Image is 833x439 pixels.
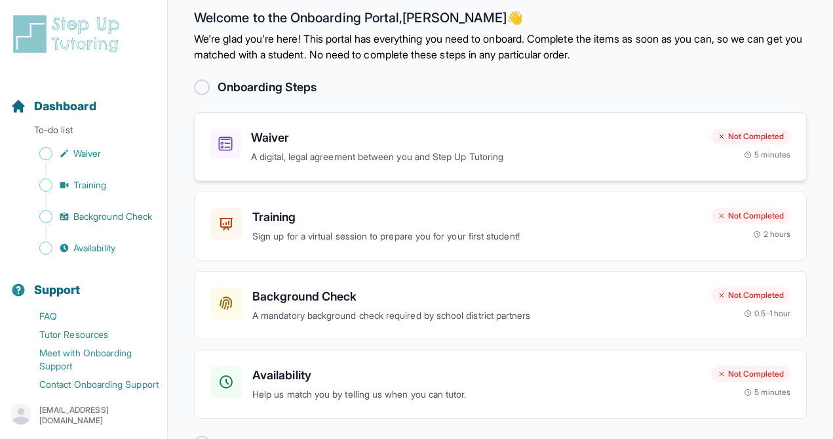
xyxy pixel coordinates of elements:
a: FAQ [10,307,167,325]
button: Dashboard [5,76,162,121]
div: 5 minutes [744,150,790,160]
div: 0.5-1 hour [744,308,790,319]
a: Background Check [10,207,167,226]
p: A mandatory background check required by school district partners [252,308,701,324]
a: TrainingSign up for a virtual session to prepare you for your first student!Not Completed2 hours [194,192,807,261]
div: 5 minutes [744,387,790,398]
p: Sign up for a virtual session to prepare you for your first student! [252,229,701,244]
div: Not Completed [711,287,790,303]
h3: Waiver [251,129,701,147]
a: Tutor Resources [10,325,167,344]
span: Dashboard [34,97,96,115]
button: Support [5,260,162,304]
a: Contact Onboarding Support [10,375,167,394]
h3: Training [252,208,701,226]
img: logo [10,13,127,55]
div: Not Completed [711,208,790,224]
p: To-do list [5,123,162,142]
button: [EMAIL_ADDRESS][DOMAIN_NAME] [10,404,157,427]
div: 2 hours [753,229,791,240]
a: Background CheckA mandatory background check required by school district partnersNot Completed0.5... [194,271,807,340]
h3: Availability [252,366,701,385]
a: Availability [10,239,167,257]
p: [EMAIL_ADDRESS][DOMAIN_NAME] [39,405,157,426]
span: Waiver [73,147,101,160]
a: Training [10,176,167,194]
h3: Background Check [252,287,701,306]
p: Help us match you by telling us when you can tutor. [252,387,701,402]
a: Dashboard [10,97,96,115]
div: Not Completed [711,366,790,382]
h2: Welcome to the Onboarding Portal, [PERSON_NAME] 👋 [194,10,807,31]
a: Waiver [10,144,167,163]
a: WaiverA digital, legal agreement between you and Step Up TutoringNot Completed5 minutes [194,112,807,181]
a: Meet with Onboarding Support [10,344,167,375]
div: Not Completed [711,129,790,144]
a: AvailabilityHelp us match you by telling us when you can tutor.Not Completed5 minutes [194,350,807,419]
h2: Onboarding Steps [218,78,317,96]
span: Background Check [73,210,152,223]
span: Availability [73,241,115,255]
p: We're glad you're here! This portal has everything you need to onboard. Complete the items as soo... [194,31,807,62]
span: Support [34,281,81,299]
p: A digital, legal agreement between you and Step Up Tutoring [251,150,701,165]
span: Training [73,178,107,192]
